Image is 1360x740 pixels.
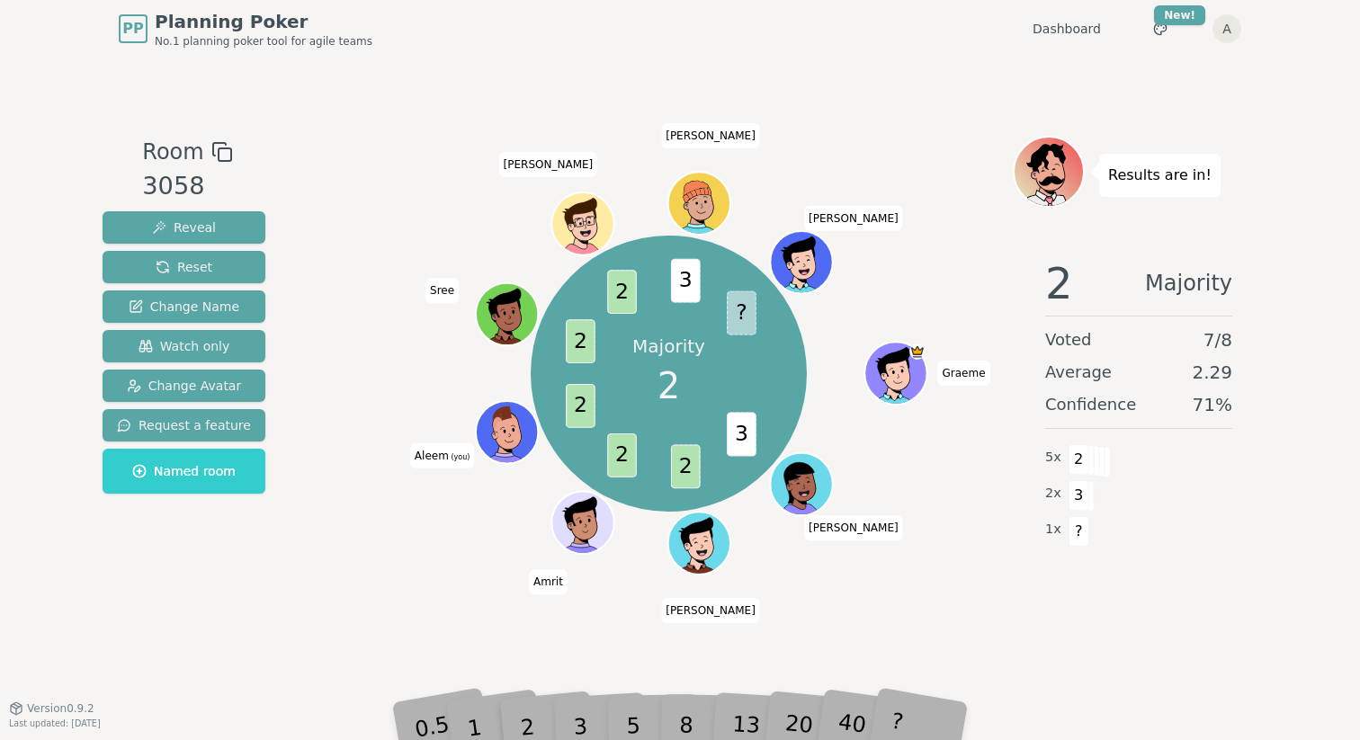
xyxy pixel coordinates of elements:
span: 7 / 8 [1203,327,1232,352]
button: Click to change your avatar [478,403,536,461]
span: 2 [1045,262,1073,305]
button: Reset [103,251,265,283]
span: Click to change your name [804,516,903,541]
span: Click to change your name [410,443,475,468]
span: 2 [566,384,595,428]
button: New! [1144,13,1177,45]
a: PPPlanning PokerNo.1 planning poker tool for agile teams [119,9,372,49]
button: A [1212,14,1241,43]
span: Room [142,136,203,168]
span: ? [727,290,756,334]
span: 2 [1069,444,1089,475]
span: 2 [658,359,680,413]
span: 71 % [1193,392,1232,417]
span: Voted [1045,327,1092,352]
span: Change Name [129,298,239,316]
span: 2 [566,319,595,363]
button: Change Avatar [103,370,265,402]
span: PP [122,18,143,40]
button: Request a feature [103,409,265,441]
span: Click to change your name [499,152,598,177]
span: 2 [607,433,637,477]
span: 5 x [1045,448,1061,468]
p: Majority [632,334,705,359]
span: Click to change your name [938,361,990,386]
span: Version 0.9.2 [27,701,94,716]
span: Majority [1145,262,1232,305]
span: Reveal [152,218,216,236]
span: (you) [449,453,470,461]
span: Click to change your name [804,206,903,231]
span: Click to change your name [425,279,459,304]
span: Request a feature [117,416,251,434]
span: No.1 planning poker tool for agile teams [155,34,372,49]
span: 3 [1069,480,1089,511]
p: Results are in! [1108,163,1212,188]
div: 3058 [142,168,232,205]
span: Graeme is the host [909,344,925,360]
a: Dashboard [1033,20,1101,38]
span: 1 x [1045,520,1061,539]
span: Click to change your name [661,598,760,623]
button: Named room [103,449,265,494]
span: Change Avatar [127,377,242,395]
span: Watch only [139,337,230,355]
button: Change Name [103,290,265,323]
span: 2 x [1045,484,1061,504]
span: Confidence [1045,392,1136,417]
span: 2.29 [1192,360,1232,385]
span: 3 [727,412,756,456]
span: 2 [670,444,700,488]
button: Reveal [103,211,265,244]
span: ? [1069,516,1089,547]
span: Click to change your name [529,570,568,595]
button: Watch only [103,330,265,362]
span: Average [1045,360,1112,385]
button: Version0.9.2 [9,701,94,716]
span: 2 [607,270,637,314]
span: Named room [132,462,236,480]
span: 3 [670,259,700,303]
div: New! [1154,5,1205,25]
span: Click to change your name [661,123,760,148]
span: Reset [156,258,212,276]
span: Planning Poker [155,9,372,34]
span: Last updated: [DATE] [9,718,101,728]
